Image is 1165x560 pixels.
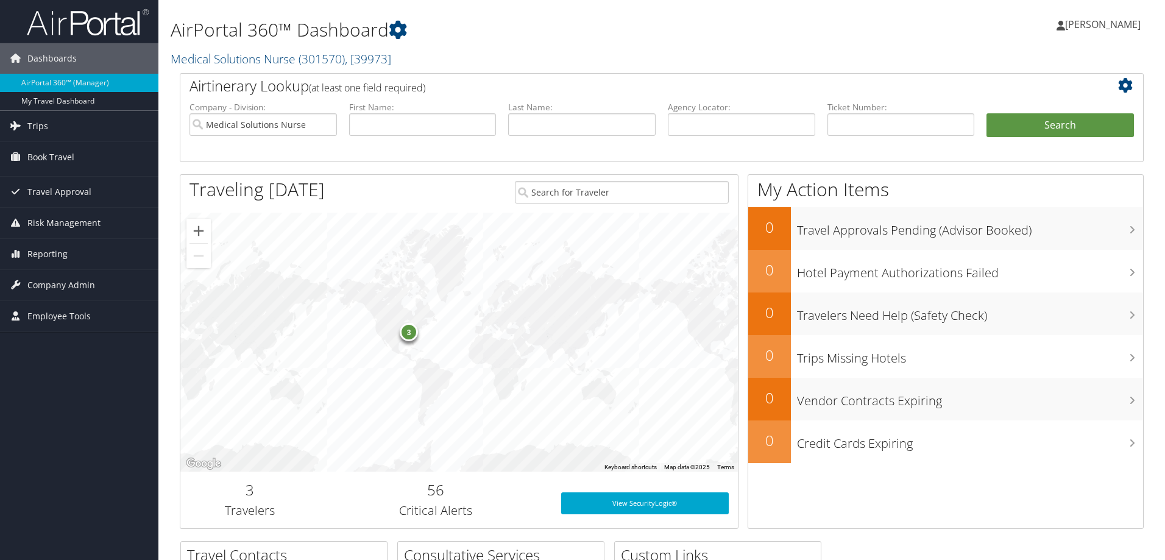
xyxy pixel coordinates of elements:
[27,270,95,300] span: Company Admin
[400,323,418,341] div: 3
[189,502,311,519] h3: Travelers
[748,292,1143,335] a: 0Travelers Need Help (Safety Check)
[748,430,791,451] h2: 0
[508,101,656,113] label: Last Name:
[748,177,1143,202] h1: My Action Items
[748,302,791,323] h2: 0
[1057,6,1153,43] a: [PERSON_NAME]
[309,81,425,94] span: (at least one field required)
[27,301,91,331] span: Employee Tools
[329,480,543,500] h2: 56
[748,207,1143,250] a: 0Travel Approvals Pending (Advisor Booked)
[561,492,729,514] a: View SecurityLogic®
[664,464,710,470] span: Map data ©2025
[1065,18,1141,31] span: [PERSON_NAME]
[186,219,211,243] button: Zoom in
[986,113,1134,138] button: Search
[329,502,543,519] h3: Critical Alerts
[748,217,791,238] h2: 0
[171,51,391,67] a: Medical Solutions Nurse
[797,344,1143,367] h3: Trips Missing Hotels
[349,101,497,113] label: First Name:
[748,250,1143,292] a: 0Hotel Payment Authorizations Failed
[797,386,1143,409] h3: Vendor Contracts Expiring
[748,335,1143,378] a: 0Trips Missing Hotels
[797,216,1143,239] h3: Travel Approvals Pending (Advisor Booked)
[515,181,729,204] input: Search for Traveler
[668,101,815,113] label: Agency Locator:
[27,43,77,74] span: Dashboards
[748,420,1143,463] a: 0Credit Cards Expiring
[27,177,91,207] span: Travel Approval
[27,142,74,172] span: Book Travel
[189,177,325,202] h1: Traveling [DATE]
[189,76,1053,96] h2: Airtinerary Lookup
[299,51,345,67] span: ( 301570 )
[797,258,1143,282] h3: Hotel Payment Authorizations Failed
[27,239,68,269] span: Reporting
[171,17,826,43] h1: AirPortal 360™ Dashboard
[797,301,1143,324] h3: Travelers Need Help (Safety Check)
[189,101,337,113] label: Company - Division:
[183,456,224,472] img: Google
[189,480,311,500] h2: 3
[27,208,101,238] span: Risk Management
[748,345,791,366] h2: 0
[27,111,48,141] span: Trips
[186,244,211,268] button: Zoom out
[748,260,791,280] h2: 0
[183,456,224,472] a: Open this area in Google Maps (opens a new window)
[27,8,149,37] img: airportal-logo.png
[748,388,791,408] h2: 0
[827,101,975,113] label: Ticket Number:
[748,378,1143,420] a: 0Vendor Contracts Expiring
[345,51,391,67] span: , [ 39973 ]
[797,429,1143,452] h3: Credit Cards Expiring
[604,463,657,472] button: Keyboard shortcuts
[717,464,734,470] a: Terms (opens in new tab)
